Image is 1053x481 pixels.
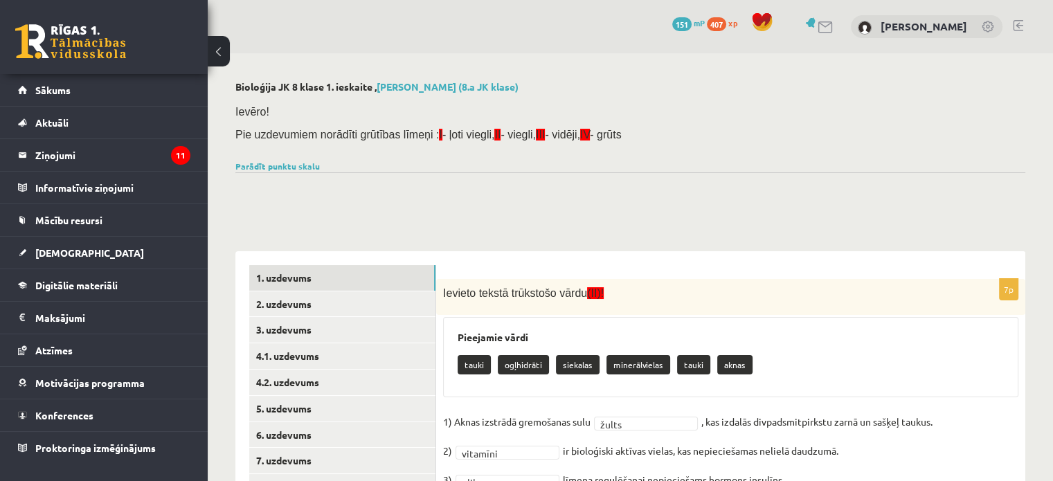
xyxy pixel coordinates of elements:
[249,370,435,395] a: 4.2. uzdevums
[249,448,435,473] a: 7. uzdevums
[35,442,156,454] span: Proktoringa izmēģinājums
[456,446,559,460] a: vitamīni
[249,265,435,291] a: 1. uzdevums
[462,446,541,460] span: vitamīni
[858,21,872,35] img: Samanta Jakušonoka
[35,302,190,334] legend: Maksājumi
[18,302,190,334] a: Maksājumi
[594,417,698,430] a: žults
[587,287,604,299] span: (II)!
[18,172,190,203] a: Informatīvie ziņojumi
[249,317,435,343] a: 3. uzdevums
[18,204,190,236] a: Mācību resursi
[18,432,190,464] a: Proktoringa izmēģinājums
[35,172,190,203] legend: Informatīvie ziņojumi
[35,376,145,389] span: Motivācijas programma
[35,344,73,356] span: Atzīmes
[443,440,452,461] p: 2)
[35,279,118,291] span: Digitālie materiāli
[18,399,190,431] a: Konferences
[18,139,190,171] a: Ziņojumi11
[18,74,190,106] a: Sākums
[458,355,491,374] p: tauki
[672,17,692,31] span: 151
[694,17,705,28] span: mP
[235,81,1025,93] h2: Bioloģija JK 8 klase 1. ieskaite ,
[35,116,69,129] span: Aktuāli
[35,139,190,171] legend: Ziņojumi
[707,17,744,28] a: 407 xp
[18,237,190,269] a: [DEMOGRAPHIC_DATA]
[249,396,435,421] a: 5. uzdevums
[600,417,679,431] span: žults
[171,146,190,165] i: 11
[881,19,967,33] a: [PERSON_NAME]
[18,367,190,399] a: Motivācijas programma
[728,17,737,28] span: xp
[677,355,710,374] p: tauki
[377,80,519,93] a: [PERSON_NAME] (8.a JK klase)
[494,129,501,140] span: II
[18,334,190,366] a: Atzīmes
[443,287,604,299] span: Ievieto tekstā trūkstošo vārdu
[235,161,320,172] a: Parādīt punktu skalu
[35,409,93,421] span: Konferences
[35,214,102,226] span: Mācību resursi
[707,17,726,31] span: 407
[235,129,622,140] span: Pie uzdevumiem norādīti grūtības līmeņi : - ļoti viegli, - viegli, - vidēji, - grūts
[672,17,705,28] a: 151 mP
[249,291,435,317] a: 2. uzdevums
[439,129,442,140] span: I
[18,269,190,301] a: Digitālie materiāli
[249,422,435,448] a: 6. uzdevums
[606,355,670,374] p: minerālvielas
[15,24,126,59] a: Rīgas 1. Tālmācības vidusskola
[999,278,1018,300] p: 7p
[556,355,600,374] p: siekalas
[458,332,1004,343] h3: Pieejamie vārdi
[35,246,144,259] span: [DEMOGRAPHIC_DATA]
[35,84,71,96] span: Sākums
[498,355,549,374] p: ogļhidrāti
[235,106,269,118] span: Ievēro!
[580,129,590,140] span: IV
[249,343,435,369] a: 4.1. uzdevums
[536,129,545,140] span: III
[717,355,753,374] p: aknas
[443,411,591,432] p: 1) Aknas izstrādā gremošanas sulu
[18,107,190,138] a: Aktuāli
